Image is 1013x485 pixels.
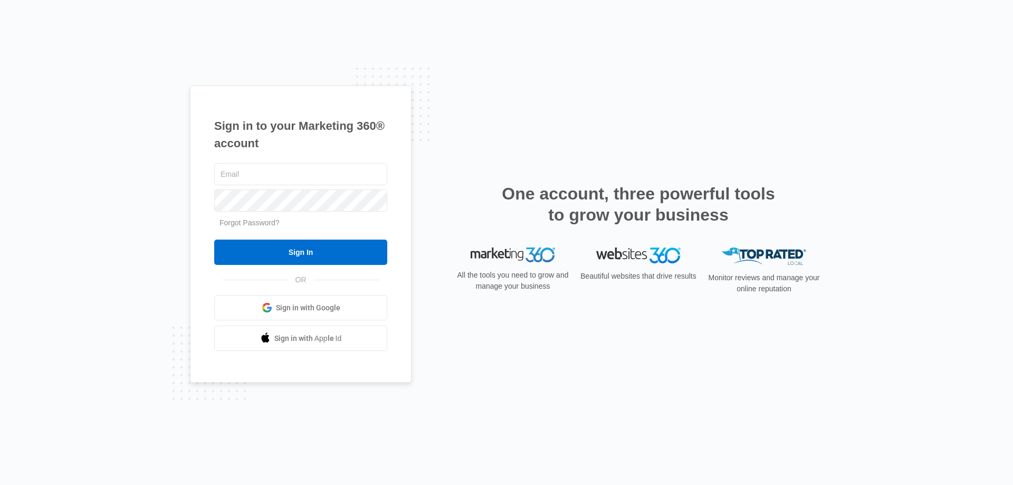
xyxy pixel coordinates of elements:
[499,183,778,225] h2: One account, three powerful tools to grow your business
[579,271,697,282] p: Beautiful websites that drive results
[454,270,572,292] p: All the tools you need to grow and manage your business
[214,240,387,265] input: Sign In
[274,333,342,344] span: Sign in with Apple Id
[214,117,387,152] h1: Sign in to your Marketing 360® account
[722,248,806,265] img: Top Rated Local
[705,272,823,294] p: Monitor reviews and manage your online reputation
[276,302,340,313] span: Sign in with Google
[214,326,387,351] a: Sign in with Apple Id
[214,163,387,185] input: Email
[214,295,387,320] a: Sign in with Google
[288,274,314,286] span: OR
[471,248,555,262] img: Marketing 360
[219,218,280,227] a: Forgot Password?
[596,248,681,263] img: Websites 360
